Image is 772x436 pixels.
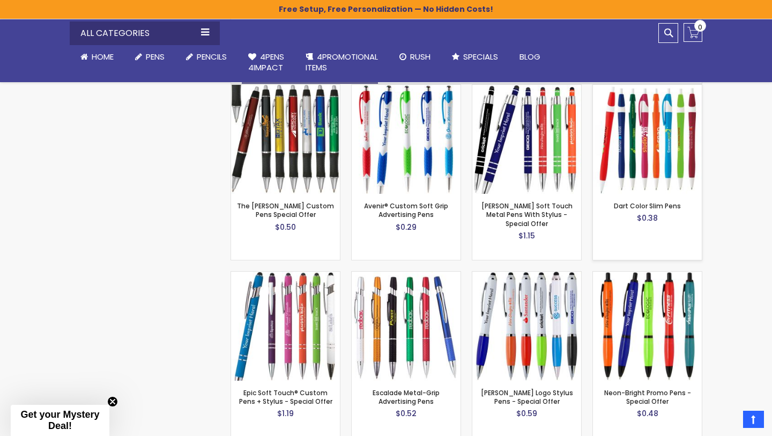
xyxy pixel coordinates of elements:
[237,201,334,219] a: The [PERSON_NAME] Custom Pens Special Offer
[231,271,340,280] a: Epic Soft Touch® Custom Pens + Stylus - Special Offer
[20,409,99,431] span: Get your Mystery Deal!
[441,45,509,69] a: Specials
[124,45,175,69] a: Pens
[481,201,573,228] a: [PERSON_NAME] Soft Touch Metal Pens With Stylus - Special Offer
[516,408,537,419] span: $0.59
[593,272,702,381] img: Neon-Bright Promo Pens - Special Offer
[295,45,389,80] a: 4PROMOTIONALITEMS
[306,51,378,73] span: 4PROMOTIONAL ITEMS
[275,222,296,232] span: $0.50
[239,388,332,406] a: Epic Soft Touch® Custom Pens + Stylus - Special Offer
[231,84,340,93] a: The Barton Custom Pens Special Offer
[175,45,237,69] a: Pencils
[637,213,658,223] span: $0.38
[11,405,109,436] div: Get your Mystery Deal!Close teaser
[410,51,430,62] span: Rush
[248,51,284,73] span: 4Pens 4impact
[463,51,498,62] span: Specials
[593,85,702,194] img: Dart Color slim Pens
[231,272,340,381] img: Epic Soft Touch® Custom Pens + Stylus - Special Offer
[352,271,461,280] a: Escalade Metal-Grip Advertising Pens
[396,408,417,419] span: $0.52
[684,23,702,42] a: 0
[70,21,220,45] div: All Categories
[509,45,551,69] a: Blog
[389,45,441,69] a: Rush
[231,85,340,194] img: The Barton Custom Pens Special Offer
[519,51,540,62] span: Blog
[472,84,581,93] a: Celeste Soft Touch Metal Pens With Stylus - Special Offer
[481,388,573,406] a: [PERSON_NAME] Logo Stylus Pens - Special Offer
[472,85,581,194] img: Celeste Soft Touch Metal Pens With Stylus - Special Offer
[107,396,118,407] button: Close teaser
[277,408,294,419] span: $1.19
[684,407,772,436] iframe: Google Customer Reviews
[637,408,658,419] span: $0.48
[472,272,581,381] img: Kimberly Logo Stylus Pens - Special Offer
[396,222,417,232] span: $0.29
[472,271,581,280] a: Kimberly Logo Stylus Pens - Special Offer
[146,51,165,62] span: Pens
[604,388,691,406] a: Neon-Bright Promo Pens - Special Offer
[518,230,535,241] span: $1.15
[197,51,227,62] span: Pencils
[237,45,295,80] a: 4Pens4impact
[70,45,124,69] a: Home
[614,201,681,210] a: Dart Color Slim Pens
[593,271,702,280] a: Neon-Bright Promo Pens - Special Offer
[698,22,702,32] span: 0
[352,84,461,93] a: Avenir® Custom Soft Grip Advertising Pens
[373,388,440,406] a: Escalade Metal-Grip Advertising Pens
[593,84,702,93] a: Dart Color slim Pens
[352,272,461,381] img: Escalade Metal-Grip Advertising Pens
[352,85,461,194] img: Avenir® Custom Soft Grip Advertising Pens
[92,51,114,62] span: Home
[364,201,448,219] a: Avenir® Custom Soft Grip Advertising Pens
